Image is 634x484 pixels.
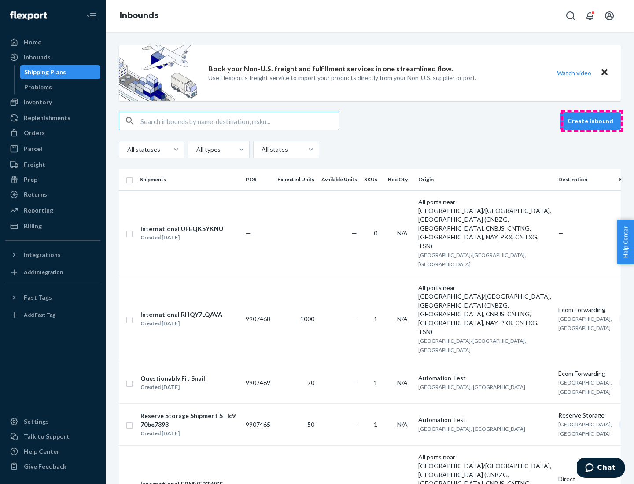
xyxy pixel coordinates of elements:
[577,458,625,480] iframe: Opens a widget where you can chat to one of our agents
[352,379,357,386] span: —
[418,337,526,353] span: [GEOGRAPHIC_DATA]/[GEOGRAPHIC_DATA], [GEOGRAPHIC_DATA]
[242,403,274,445] td: 9907465
[318,169,361,190] th: Available Units
[24,128,45,137] div: Orders
[140,374,205,383] div: Questionably Fit Snail
[397,379,408,386] span: N/A
[418,425,525,432] span: [GEOGRAPHIC_DATA], [GEOGRAPHIC_DATA]
[20,80,101,94] a: Problems
[242,169,274,190] th: PO#
[352,315,357,323] span: —
[136,169,242,190] th: Shipments
[558,229,564,237] span: —
[24,250,61,259] div: Integrations
[418,283,551,336] div: All ports near [GEOGRAPHIC_DATA]/[GEOGRAPHIC_DATA], [GEOGRAPHIC_DATA] (CNBZG, [GEOGRAPHIC_DATA], ...
[140,310,222,319] div: International RHQY7LQAVA
[24,68,66,77] div: Shipping Plans
[24,268,63,276] div: Add Integration
[5,265,100,279] a: Add Integration
[24,432,70,441] div: Talk to Support
[242,362,274,403] td: 9907469
[352,421,357,428] span: —
[418,198,551,250] div: All ports near [GEOGRAPHIC_DATA]/[GEOGRAPHIC_DATA], [GEOGRAPHIC_DATA] (CNBZG, [GEOGRAPHIC_DATA], ...
[5,158,100,172] a: Freight
[113,3,166,29] ol: breadcrumbs
[140,224,223,233] div: International UFEQKSYKNU
[83,7,100,25] button: Close Navigation
[24,144,42,153] div: Parcel
[24,114,70,122] div: Replenishments
[24,447,59,456] div: Help Center
[5,50,100,64] a: Inbounds
[558,379,612,395] span: [GEOGRAPHIC_DATA], [GEOGRAPHIC_DATA]
[24,417,49,426] div: Settings
[599,66,610,79] button: Close
[384,169,415,190] th: Box Qty
[555,169,616,190] th: Destination
[140,233,223,242] div: Created [DATE]
[558,315,612,331] span: [GEOGRAPHIC_DATA], [GEOGRAPHIC_DATA]
[5,308,100,322] a: Add Fast Tag
[5,35,100,49] a: Home
[140,411,238,429] div: Reserve Storage Shipment STIc970be7393
[581,7,599,25] button: Open notifications
[5,248,100,262] button: Integrations
[24,175,37,184] div: Prep
[140,429,238,438] div: Created [DATE]
[24,83,52,92] div: Problems
[120,11,158,20] a: Inbounds
[24,311,55,319] div: Add Fast Tag
[352,229,357,237] span: —
[300,315,314,323] span: 1000
[558,475,612,484] div: Direct
[374,315,377,323] span: 1
[24,53,51,62] div: Inbounds
[560,112,621,130] button: Create inbound
[5,111,100,125] a: Replenishments
[551,66,597,79] button: Watch video
[5,172,100,187] a: Prep
[20,65,101,79] a: Shipping Plans
[307,379,314,386] span: 70
[24,190,47,199] div: Returns
[140,319,222,328] div: Created [DATE]
[5,126,100,140] a: Orders
[558,421,612,437] span: [GEOGRAPHIC_DATA], [GEOGRAPHIC_DATA]
[24,160,45,169] div: Freight
[418,252,526,268] span: [GEOGRAPHIC_DATA]/[GEOGRAPHIC_DATA], [GEOGRAPHIC_DATA]
[246,229,251,237] span: —
[5,290,100,304] button: Fast Tags
[5,187,100,202] a: Returns
[397,315,408,323] span: N/A
[418,384,525,390] span: [GEOGRAPHIC_DATA], [GEOGRAPHIC_DATA]
[374,229,377,237] span: 0
[415,169,555,190] th: Origin
[5,444,100,458] a: Help Center
[208,73,476,82] p: Use Flexport’s freight service to import your products directly from your Non-U.S. supplier or port.
[126,145,127,154] input: All statuses
[558,305,612,314] div: Ecom Forwarding
[5,459,100,473] button: Give Feedback
[617,220,634,264] button: Help Center
[140,112,339,130] input: Search inbounds by name, destination, msku...
[418,415,551,424] div: Automation Test
[5,203,100,217] a: Reporting
[195,145,196,154] input: All types
[274,169,318,190] th: Expected Units
[558,411,612,420] div: Reserve Storage
[307,421,314,428] span: 50
[24,206,53,215] div: Reporting
[5,414,100,429] a: Settings
[397,229,408,237] span: N/A
[24,98,52,106] div: Inventory
[361,169,384,190] th: SKUs
[24,222,42,231] div: Billing
[24,462,66,471] div: Give Feedback
[5,429,100,444] button: Talk to Support
[10,11,47,20] img: Flexport logo
[242,276,274,362] td: 9907468
[562,7,579,25] button: Open Search Box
